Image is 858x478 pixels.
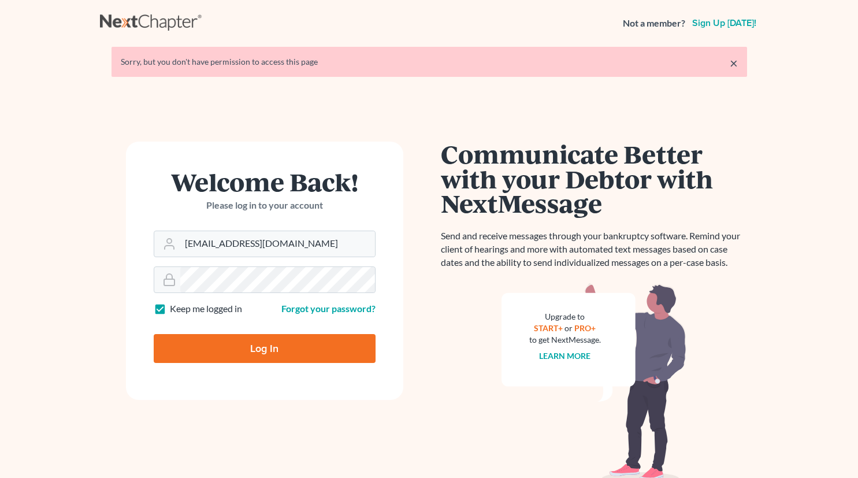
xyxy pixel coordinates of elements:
[564,323,573,333] span: or
[154,169,376,194] h1: Welcome Back!
[154,199,376,212] p: Please log in to your account
[539,351,590,361] a: Learn more
[180,231,375,257] input: Email Address
[441,142,747,216] h1: Communicate Better with your Debtor with NextMessage
[154,334,376,363] input: Log In
[121,56,738,68] div: Sorry, but you don't have permission to access this page
[281,303,376,314] a: Forgot your password?
[441,229,747,269] p: Send and receive messages through your bankruptcy software. Remind your client of hearings and mo...
[623,17,685,30] strong: Not a member?
[730,56,738,70] a: ×
[170,302,242,316] label: Keep me logged in
[529,334,601,346] div: to get NextMessage.
[529,311,601,323] div: Upgrade to
[574,323,596,333] a: PRO+
[534,323,563,333] a: START+
[690,18,759,28] a: Sign up [DATE]!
